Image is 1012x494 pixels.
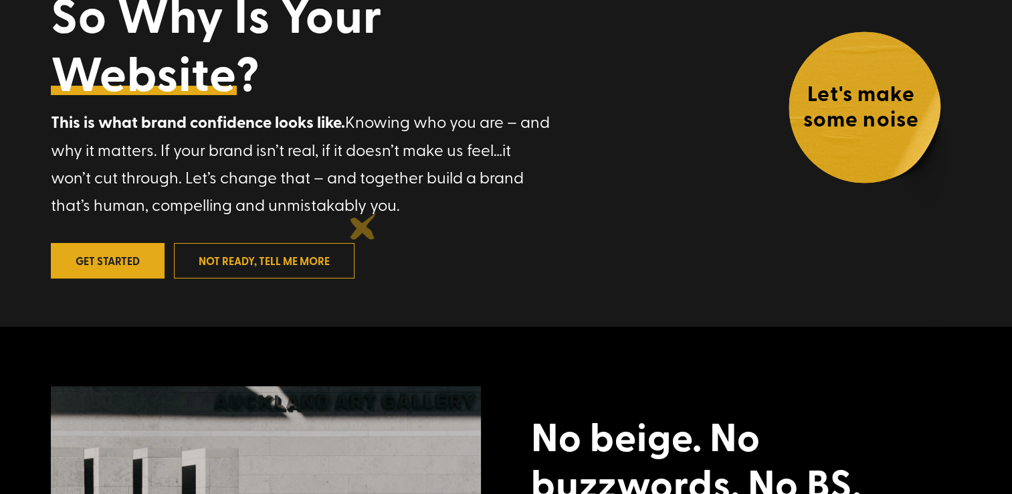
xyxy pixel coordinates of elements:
[174,243,355,278] a: not ready, tell me more
[787,80,934,138] h4: Let's make some noise
[51,243,165,278] a: Get Started
[51,110,345,133] strong: This is what brand confidence looks like.
[51,44,237,101] a: Website
[51,108,552,218] p: Knowing who you are – and why it matters. If your brand isn’t real, if it doesn’t make us feel…it...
